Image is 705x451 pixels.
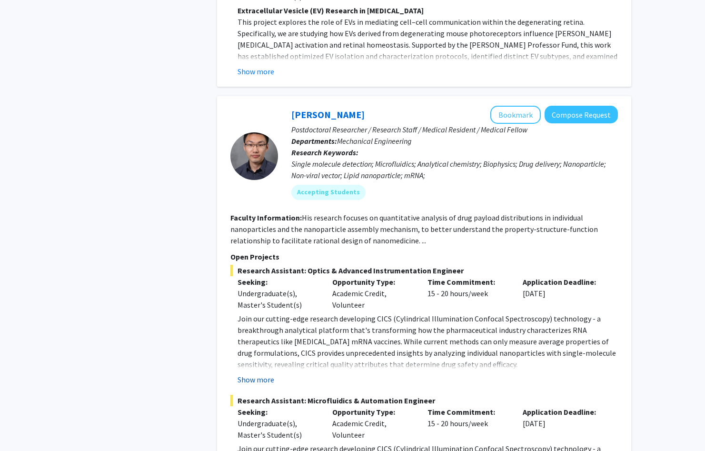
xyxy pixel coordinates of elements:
[332,406,413,418] p: Opportunity Type:
[7,408,40,444] iframe: Chat
[238,406,318,418] p: Seeking:
[291,124,618,135] p: Postdoctoral Researcher / Research Staff / Medical Resident / Medical Fellow
[427,276,508,288] p: Time Commitment:
[238,276,318,288] p: Seeking:
[238,313,618,370] p: Join our cutting-edge research developing CICS (Cylindrical Illumination Confocal Spectroscopy) t...
[427,406,508,418] p: Time Commitment:
[545,106,618,123] button: Compose Request to Sixuan Li
[420,276,516,311] div: 15 - 20 hours/week
[420,406,516,441] div: 15 - 20 hours/week
[230,251,618,262] p: Open Projects
[523,406,604,418] p: Application Deadline:
[516,406,611,441] div: [DATE]
[332,276,413,288] p: Opportunity Type:
[238,6,424,15] strong: Extracellular Vesicle (EV) Research in [MEDICAL_DATA]
[238,418,318,441] div: Undergraduate(s), Master's Student(s)
[238,66,274,77] button: Show more
[291,158,618,181] div: Single molecule detection; Microfluidics; Analytical chemistry; Biophysics; Drug delivery; Nanopa...
[325,406,420,441] div: Academic Credit, Volunteer
[230,265,618,276] span: Research Assistant: Optics & Advanced Instrumentation Engineer
[337,136,412,146] span: Mechanical Engineering
[230,213,598,245] fg-read-more: His research focuses on quantitative analysis of drug payload distributions in individual nanopar...
[238,16,618,96] p: This project explores the role of EVs in mediating cell–cell communication within the degeneratin...
[516,276,611,311] div: [DATE]
[230,395,618,406] span: Research Assistant: Microfluidics & Automation Engineer
[291,136,337,146] b: Departments:
[523,276,604,288] p: Application Deadline:
[291,148,358,157] b: Research Keywords:
[291,185,366,200] mat-chip: Accepting Students
[490,106,541,124] button: Add Sixuan Li to Bookmarks
[230,213,302,222] b: Faculty Information:
[238,288,318,311] div: Undergraduate(s), Master's Student(s)
[325,276,420,311] div: Academic Credit, Volunteer
[238,374,274,385] button: Show more
[291,109,365,120] a: [PERSON_NAME]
